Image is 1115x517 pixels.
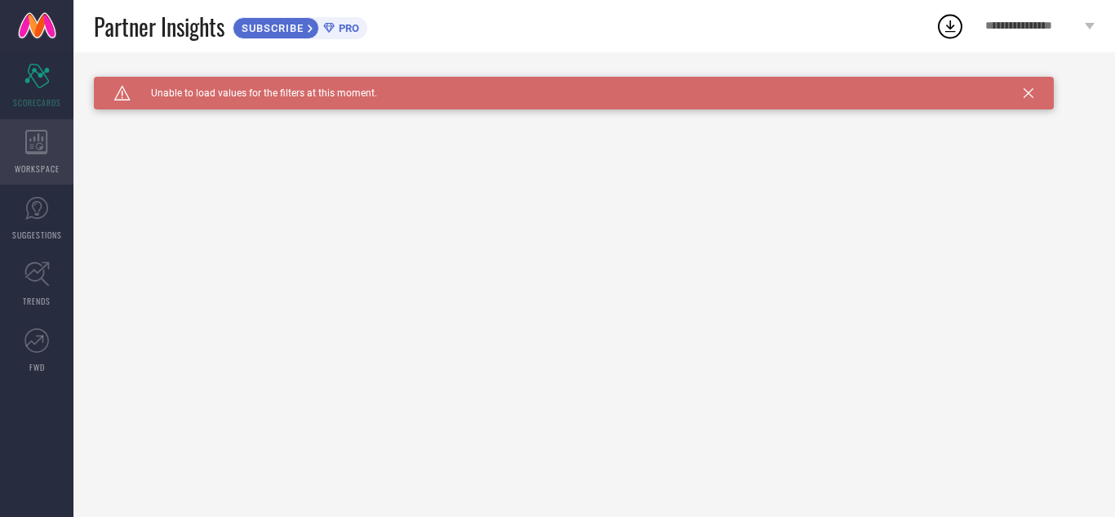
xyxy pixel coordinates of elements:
[935,11,965,41] div: Open download list
[94,77,1095,90] div: Unable to load filters at this moment. Please try later.
[23,295,51,307] span: TRENDS
[233,22,308,34] span: SUBSCRIBE
[94,10,224,43] span: Partner Insights
[15,163,60,175] span: WORKSPACE
[335,22,359,34] span: PRO
[233,13,367,39] a: SUBSCRIBEPRO
[131,87,377,99] span: Unable to load values for the filters at this moment.
[29,361,45,373] span: FWD
[13,96,61,109] span: SCORECARDS
[12,229,62,241] span: SUGGESTIONS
